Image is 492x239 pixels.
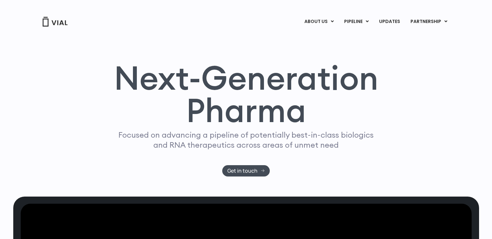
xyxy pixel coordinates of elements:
a: PIPELINEMenu Toggle [339,16,374,27]
a: PARTNERSHIPMenu Toggle [405,16,453,27]
a: Get in touch [222,165,270,176]
a: UPDATES [374,16,405,27]
span: Get in touch [227,168,257,173]
h1: Next-Generation Pharma [106,62,386,127]
p: Focused on advancing a pipeline of potentially best-in-class biologics and RNA therapeutics acros... [116,130,377,150]
img: Vial Logo [42,17,68,27]
a: ABOUT USMenu Toggle [299,16,339,27]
